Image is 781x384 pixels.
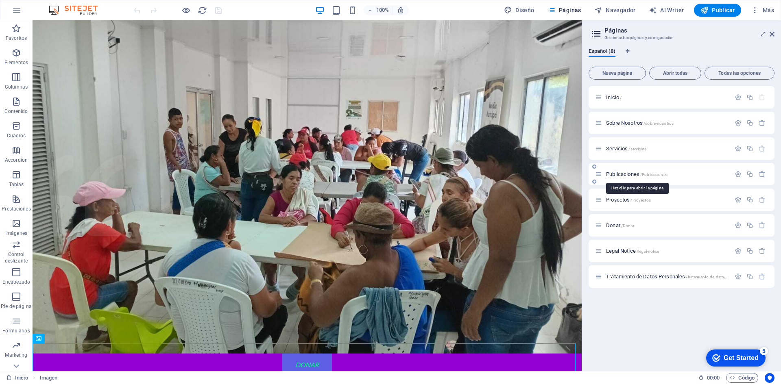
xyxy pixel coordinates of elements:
[604,197,731,202] div: Proyectos/Proyectos
[4,59,28,66] p: Elementos
[735,247,742,254] div: Configuración
[604,248,731,254] div: Legal Notice/legal-notice
[700,6,735,14] span: Publicar
[40,373,58,383] nav: breadcrumb
[604,146,731,151] div: Servicios/servicios
[759,247,766,254] div: Eliminar
[5,84,28,90] p: Columnas
[726,373,758,383] button: Código
[708,71,771,76] span: Todas las opciones
[637,249,659,254] span: /legal-notice
[735,94,742,101] div: Configuración
[24,9,59,16] div: Get Started
[589,67,646,80] button: Nueva página
[746,222,753,229] div: Duplicar
[1,303,31,310] p: Pie de página
[2,328,30,334] p: Formularios
[606,197,651,203] span: Haz clic para abrir la página
[548,6,581,14] span: Páginas
[746,273,753,280] div: Duplicar
[7,132,26,139] p: Cuadros
[751,6,774,14] span: Más
[759,171,766,178] div: Eliminar
[9,181,24,188] p: Tablas
[649,6,684,14] span: AI Writer
[694,4,742,17] button: Publicar
[589,46,615,58] span: Español (8)
[759,273,766,280] div: Eliminar
[735,273,742,280] div: Configuración
[621,223,634,228] span: /Donar
[397,7,404,14] i: Al redimensionar, ajustar el nivel de zoom automáticamente para ajustarse al dispositivo elegido.
[364,5,393,15] button: 100%
[735,171,742,178] div: Configuración
[620,95,622,100] span: /
[198,6,207,15] i: Volver a cargar página
[606,94,622,100] span: Haz clic para abrir la página
[6,35,27,41] p: Favoritos
[748,4,777,17] button: Más
[604,120,731,126] div: Sobre Nosotros/sobre-nosotros
[765,373,774,383] button: Usercentrics
[707,373,720,383] span: 00 00
[47,5,108,15] img: Editor Logo
[591,4,639,17] button: Navegador
[640,172,668,177] span: /Publicaciones
[759,145,766,152] div: Eliminar
[5,157,28,163] p: Accordion
[2,206,31,212] p: Prestaciones
[730,373,755,383] span: Código
[604,274,731,279] div: Tratamiento de Datos Personales/tratamiento-de-datos-personales
[746,196,753,203] div: Duplicar
[705,67,774,80] button: Todas las opciones
[606,248,659,254] span: Haz clic para abrir la página
[7,373,28,383] a: Haz clic para cancelar la selección y doble clic para abrir páginas
[686,275,747,279] span: /tratamiento-de-datos-personales
[759,196,766,203] div: Eliminar
[604,95,731,100] div: Inicio/
[759,119,766,126] div: Eliminar
[504,6,534,14] span: Diseño
[197,5,207,15] button: reload
[606,171,668,177] span: Publicaciones
[604,27,774,34] h2: Páginas
[60,2,68,10] div: 5
[713,375,714,381] span: :
[376,5,389,15] h6: 100%
[606,120,674,126] span: Haz clic para abrir la página
[501,4,538,17] button: Diseño
[746,94,753,101] div: Duplicar
[746,247,753,254] div: Duplicar
[589,48,774,63] div: Pestañas de idiomas
[759,222,766,229] div: Eliminar
[604,34,758,41] h3: Gestionar tus páginas y configuración
[746,171,753,178] div: Duplicar
[4,108,28,115] p: Contenido
[646,4,687,17] button: AI Writer
[5,230,27,236] p: Imágenes
[735,196,742,203] div: Configuración
[653,71,698,76] span: Abrir todas
[628,147,646,151] span: /servicios
[644,121,674,126] span: /sobre-nosotros
[40,373,58,383] span: Haz clic para seleccionar y doble clic para editar
[604,223,731,228] div: Donar/Donar
[630,198,650,202] span: /Proyectos
[746,119,753,126] div: Duplicar
[2,279,30,285] p: Encabezado
[735,145,742,152] div: Configuración
[649,67,701,80] button: Abrir todas
[544,4,585,17] button: Páginas
[759,94,766,101] div: La página principal no puede eliminarse
[7,4,66,21] div: Get Started 5 items remaining, 0% complete
[606,222,634,228] span: Haz clic para abrir la página
[606,273,748,280] span: Haz clic para abrir la página
[606,145,646,152] span: Haz clic para abrir la página
[592,71,642,76] span: Nueva página
[698,373,720,383] h6: Tiempo de la sesión
[746,145,753,152] div: Duplicar
[5,352,27,358] p: Marketing
[604,171,731,177] div: Publicaciones/Publicaciones
[735,119,742,126] div: Configuración
[735,222,742,229] div: Configuración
